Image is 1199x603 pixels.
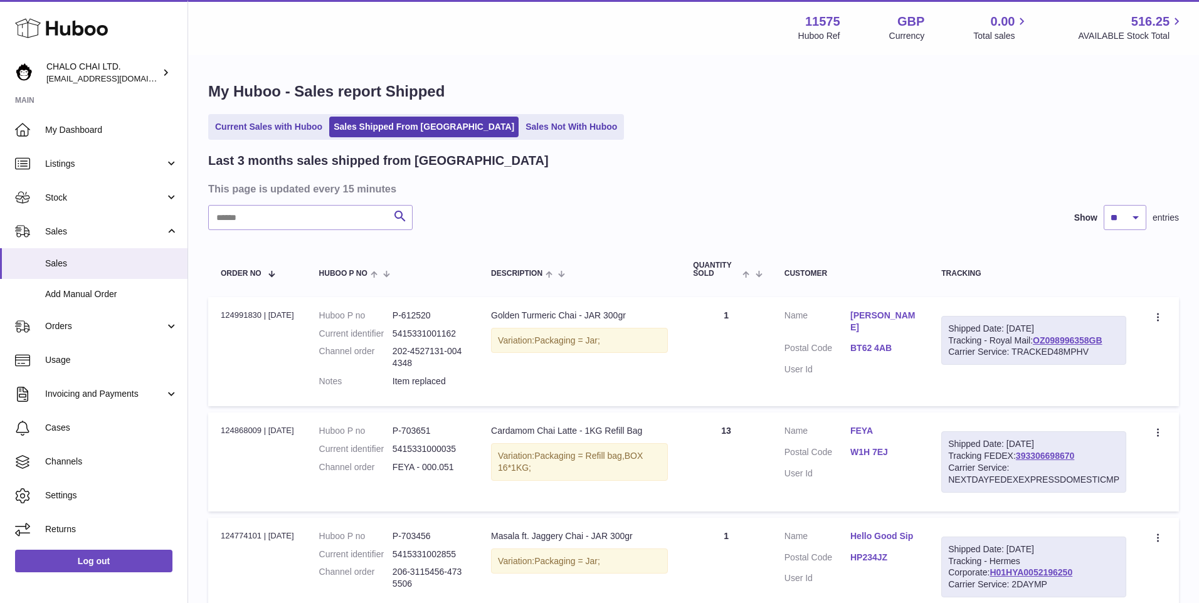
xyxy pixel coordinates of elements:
span: Order No [221,270,261,278]
div: Tracking [941,270,1126,278]
a: Hello Good Sip [850,530,916,542]
div: Carrier Service: 2DAYMP [948,579,1119,590]
div: Variation: [491,328,668,354]
div: Huboo Ref [798,30,840,42]
span: Packaging = Jar; [534,335,600,345]
span: [EMAIL_ADDRESS][DOMAIN_NAME] [46,73,184,83]
td: 1 [680,297,771,406]
span: Packaging = Refill bag,BOX 16*1KG; [498,451,643,473]
dt: Current identifier [319,443,393,455]
dt: Postal Code [784,342,850,357]
dt: Name [784,310,850,337]
div: Currency [889,30,925,42]
dt: Huboo P no [319,530,393,542]
span: 0.00 [991,13,1015,30]
span: Orders [45,320,165,332]
div: 124774101 | [DATE] [221,530,294,542]
dt: Current identifier [319,328,393,340]
dt: Name [784,425,850,440]
span: Stock [45,192,165,204]
div: Tracking - Hermes Corporate: [941,537,1126,598]
a: H01HYA0052196250 [990,567,1072,577]
dt: Name [784,530,850,545]
a: HP234JZ [850,552,916,564]
span: Cases [45,422,178,434]
div: Variation: [491,443,668,481]
dd: P-703456 [393,530,466,542]
dt: Huboo P no [319,425,393,437]
h3: This page is updated every 15 minutes [208,182,1176,196]
div: Tracking FEDEX: [941,431,1126,493]
a: 393306698670 [1016,451,1074,461]
dd: P-612520 [393,310,466,322]
a: 516.25 AVAILABLE Stock Total [1078,13,1184,42]
dt: Channel order [319,566,393,590]
dt: Postal Code [784,446,850,461]
div: Golden Turmeric Chai - JAR 300gr [491,310,668,322]
span: AVAILABLE Stock Total [1078,30,1184,42]
span: entries [1153,212,1179,224]
img: Chalo@chalocompany.com [15,63,34,82]
span: Sales [45,258,178,270]
span: Settings [45,490,178,501]
div: Cardamom Chai Latte - 1KG Refill Bag [491,425,668,437]
div: Tracking - Royal Mail: [941,316,1126,365]
a: Sales Not With Huboo [521,117,621,137]
div: Shipped Date: [DATE] [948,323,1119,335]
dt: Channel order [319,345,393,369]
span: Huboo P no [319,270,367,278]
strong: 11575 [805,13,840,30]
a: FEYA [850,425,916,437]
div: 124991830 | [DATE] [221,310,294,321]
span: My Dashboard [45,124,178,136]
dd: 206-3115456-4735506 [393,566,466,590]
div: Carrier Service: TRACKED48MPHV [948,346,1119,358]
td: 13 [680,412,771,511]
span: Sales [45,226,165,238]
div: Shipped Date: [DATE] [948,438,1119,450]
dt: User Id [784,572,850,584]
dd: 5415331000035 [393,443,466,455]
dd: 202-4527131-0044348 [393,345,466,369]
dd: 5415331002855 [393,548,466,560]
span: Channels [45,456,178,468]
span: Quantity Sold [693,261,739,278]
span: Packaging = Jar; [534,556,600,566]
span: Invoicing and Payments [45,388,165,400]
a: Sales Shipped From [GEOGRAPHIC_DATA] [329,117,519,137]
div: Customer [784,270,916,278]
div: Variation: [491,548,668,574]
dt: User Id [784,468,850,480]
a: [PERSON_NAME] [850,310,916,333]
dd: FEYA - 000.051 [393,461,466,473]
label: Show [1074,212,1097,224]
dt: Postal Code [784,552,850,567]
h2: Last 3 months sales shipped from [GEOGRAPHIC_DATA] [208,152,549,169]
dd: P-703651 [393,425,466,437]
span: Returns [45,523,178,535]
div: Carrier Service: NEXTDAYFEDEXEXPRESSDOMESTICMP [948,462,1119,486]
span: Usage [45,354,178,366]
span: Description [491,270,542,278]
span: 516.25 [1131,13,1170,30]
dt: Current identifier [319,548,393,560]
a: BT62 4AB [850,342,916,354]
strong: GBP [897,13,924,30]
a: Current Sales with Huboo [211,117,327,137]
dt: User Id [784,364,850,375]
p: Item replaced [393,375,466,387]
dt: Channel order [319,461,393,473]
span: Listings [45,158,165,170]
div: Shipped Date: [DATE] [948,543,1119,555]
a: W1H 7EJ [850,446,916,458]
dt: Notes [319,375,393,387]
span: Total sales [973,30,1029,42]
a: 0.00 Total sales [973,13,1029,42]
div: CHALO CHAI LTD. [46,61,159,85]
div: 124868009 | [DATE] [221,425,294,436]
h1: My Huboo - Sales report Shipped [208,81,1179,102]
a: Log out [15,550,172,572]
span: Add Manual Order [45,288,178,300]
dd: 5415331001162 [393,328,466,340]
div: Masala ft. Jaggery Chai - JAR 300gr [491,530,668,542]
